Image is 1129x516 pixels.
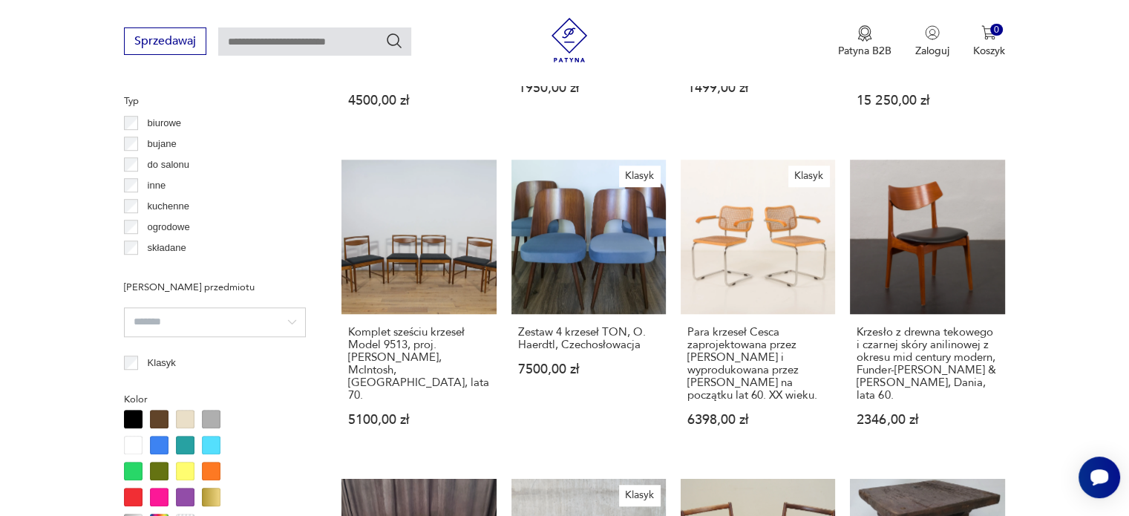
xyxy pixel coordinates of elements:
[518,363,659,376] p: 7500,00 zł
[148,261,177,277] p: taboret
[348,326,489,402] h3: Komplet sześciu krzeseł Model 9513, proj. [PERSON_NAME], McIntosh, [GEOGRAPHIC_DATA], lata 70.
[925,25,940,40] img: Ikonka użytkownika
[838,25,891,58] a: Ikona medaluPatyna B2B
[124,391,306,408] p: Kolor
[838,25,891,58] button: Patyna B2B
[857,326,998,402] h3: Krzesło z drewna tekowego i czarnej skóry anilinowej z okresu mid century modern, Funder-[PERSON_...
[148,240,186,256] p: składane
[124,37,206,48] a: Sprzedawaj
[857,94,998,107] p: 15 250,00 zł
[148,219,190,235] p: ogrodowe
[124,279,306,295] p: [PERSON_NAME] przedmiotu
[518,326,659,351] h3: Zestaw 4 krzeseł TON, O. Haerdtl, Czechosłowacja
[1079,457,1120,498] iframe: Smartsupp widget button
[681,160,835,455] a: KlasykPara krzeseł Cesca zaprojektowana przez Marcela Breuera i wyprodukowana przez Gavinę na poc...
[973,44,1005,58] p: Koszyk
[148,157,189,173] p: do salonu
[148,115,182,131] p: biurowe
[148,355,176,371] p: Klasyk
[348,94,489,107] p: 4500,00 zł
[687,82,828,94] p: 1499,00 zł
[838,44,891,58] p: Patyna B2B
[850,160,1004,455] a: Krzesło z drewna tekowego i czarnej skóry anilinowej z okresu mid century modern, Funder-Schmidt ...
[148,177,166,194] p: inne
[124,93,306,109] p: Typ
[687,414,828,426] p: 6398,00 zł
[857,25,872,42] img: Ikona medalu
[990,24,1003,36] div: 0
[518,82,659,94] p: 1950,00 zł
[348,414,489,426] p: 5100,00 zł
[124,27,206,55] button: Sprzedawaj
[915,44,949,58] p: Zaloguj
[857,414,998,426] p: 2346,00 zł
[511,160,666,455] a: KlasykZestaw 4 krzeseł TON, O. Haerdtl, CzechosłowacjaZestaw 4 krzeseł TON, O. Haerdtl, Czechosło...
[547,18,592,62] img: Patyna - sklep z meblami i dekoracjami vintage
[341,160,496,455] a: Komplet sześciu krzeseł Model 9513, proj. T. Robertson, McIntosh, Wielka Brytania, lata 70.Komple...
[148,198,189,215] p: kuchenne
[687,326,828,402] h3: Para krzeseł Cesca zaprojektowana przez [PERSON_NAME] i wyprodukowana przez [PERSON_NAME] na pocz...
[981,25,996,40] img: Ikona koszyka
[915,25,949,58] button: Zaloguj
[385,32,403,50] button: Szukaj
[973,25,1005,58] button: 0Koszyk
[148,136,177,152] p: bujane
